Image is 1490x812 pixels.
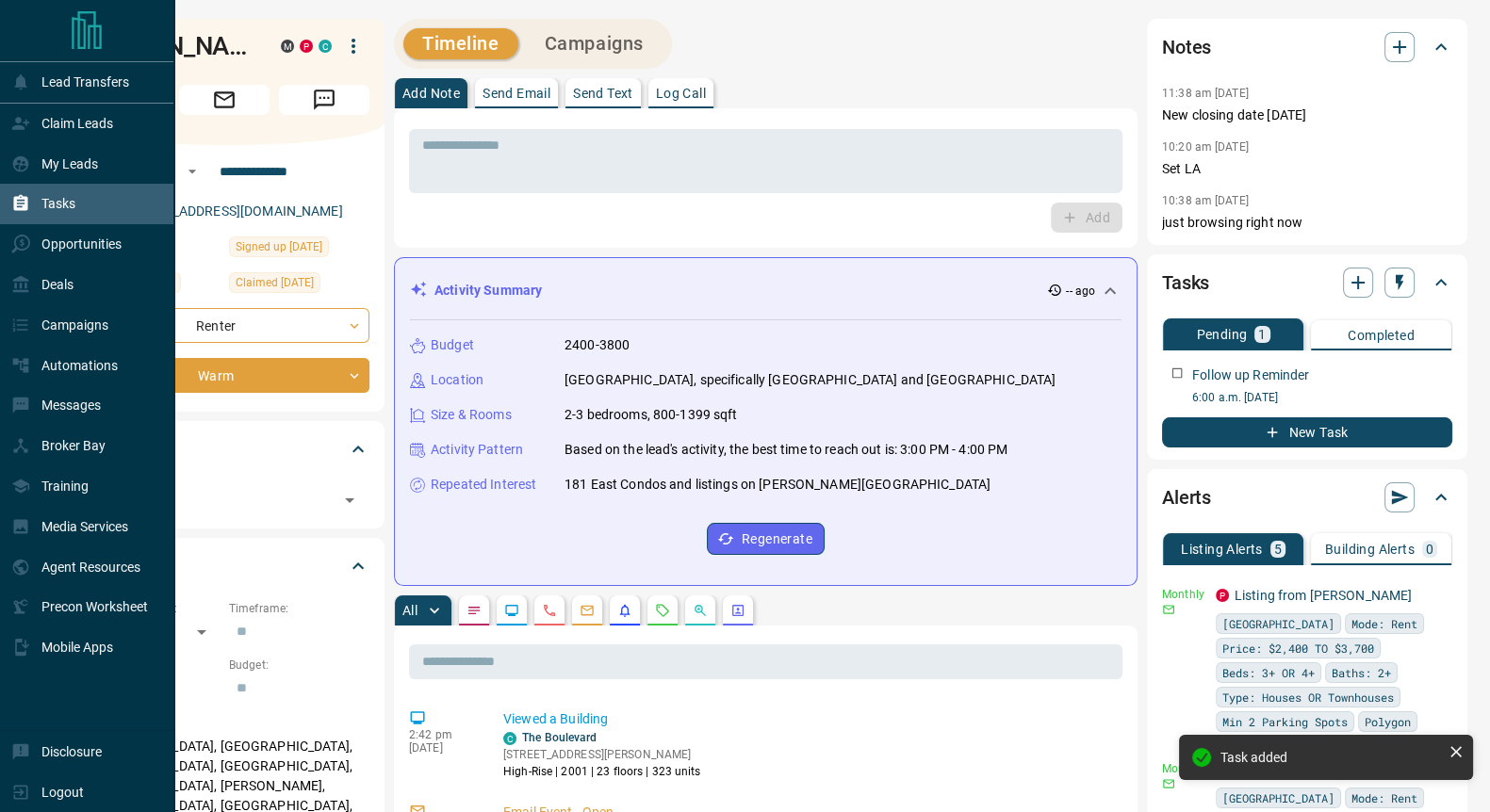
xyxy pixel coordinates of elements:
[526,28,663,59] button: Campaigns
[1162,760,1204,777] p: Monthly
[565,440,1007,460] p: Based on the lead's activity, the best time to reach out is: 3:00 PM - 4:00 PM
[1426,543,1433,556] p: 0
[1258,328,1266,341] p: 1
[300,40,313,53] div: property.ca
[1220,750,1441,765] div: Task added
[410,273,1122,308] div: Activity Summary-- ago
[1162,213,1452,233] p: just browsing right now
[1162,475,1452,520] div: Alerts
[1181,543,1263,556] p: Listing Alerts
[1192,389,1452,406] p: 6:00 a.m. [DATE]
[1196,328,1247,341] p: Pending
[229,236,369,263] div: Mon Apr 12 2021
[319,40,332,53] div: condos.ca
[1162,268,1209,298] h2: Tasks
[1222,639,1374,658] span: Price: $2,400 TO $3,700
[409,741,475,755] p: [DATE]
[434,281,542,300] p: Activity Summary
[1162,482,1211,512] h2: Alerts
[236,273,314,292] span: Claimed [DATE]
[402,604,418,617] p: All
[431,405,512,425] p: Size & Rooms
[1348,329,1415,342] p: Completed
[1192,365,1309,385] p: Follow up Reminder
[1162,87,1249,100] p: 11:38 am [DATE]
[409,728,475,741] p: 2:42 pm
[655,603,670,618] svg: Requests
[522,731,597,744] a: The Boulevard
[1162,586,1204,603] p: Monthly
[79,308,369,343] div: Renter
[431,335,474,355] p: Budget
[279,85,369,115] span: Message
[130,203,343,219] a: [EMAIL_ADDRESS][DOMAIN_NAME]
[504,603,519,618] svg: Lead Browsing Activity
[1222,663,1315,682] span: Beds: 3+ OR 4+
[1325,543,1415,556] p: Building Alerts
[1162,24,1452,70] div: Notes
[1066,283,1095,300] p: -- ago
[1162,32,1211,62] h2: Notes
[503,746,701,763] p: [STREET_ADDRESS][PERSON_NAME]
[483,87,550,100] p: Send Email
[730,603,745,618] svg: Agent Actions
[503,763,701,780] p: High-Rise | 2001 | 23 floors | 323 units
[573,87,633,100] p: Send Text
[281,40,294,53] div: mrloft.ca
[431,370,483,390] p: Location
[1162,194,1249,207] p: 10:38 am [DATE]
[1162,159,1452,179] p: Set LA
[467,603,482,618] svg: Notes
[79,544,369,589] div: Criteria
[229,657,369,674] p: Budget:
[229,272,369,299] div: Mon Jul 07 2025
[580,603,595,618] svg: Emails
[503,732,516,745] div: condos.ca
[656,87,706,100] p: Log Call
[1222,614,1334,633] span: [GEOGRAPHIC_DATA]
[542,603,557,618] svg: Calls
[181,160,204,183] button: Open
[79,714,369,731] p: Areas Searched:
[1216,589,1229,602] div: property.ca
[1365,712,1411,731] span: Polygon
[565,370,1056,390] p: [GEOGRAPHIC_DATA], specifically [GEOGRAPHIC_DATA] and [GEOGRAPHIC_DATA]
[431,475,536,495] p: Repeated Interest
[707,523,825,555] button: Regenerate
[431,440,523,460] p: Activity Pattern
[1222,712,1348,731] span: Min 2 Parking Spots
[565,475,991,495] p: 181 East Condos and listings on [PERSON_NAME][GEOGRAPHIC_DATA]
[1351,614,1417,633] span: Mode: Rent
[1162,603,1175,616] svg: Email
[693,603,708,618] svg: Opportunities
[1332,663,1391,682] span: Baths: 2+
[236,237,322,256] span: Signed up [DATE]
[1162,417,1452,447] button: New Task
[229,600,369,617] p: Timeframe:
[1222,688,1394,706] span: Type: Houses OR Townhouses
[336,487,363,513] button: Open
[79,427,369,472] div: Tags
[1162,106,1452,125] p: New closing date [DATE]
[565,405,738,425] p: 2-3 bedrooms, 800-1399 sqft
[179,85,270,115] span: Email
[565,335,630,355] p: 2400-3800
[1162,140,1249,154] p: 10:20 am [DATE]
[1274,543,1282,556] p: 5
[617,603,632,618] svg: Listing Alerts
[402,87,460,100] p: Add Note
[1235,588,1412,603] a: Listing from [PERSON_NAME]
[1162,260,1452,305] div: Tasks
[79,358,369,393] div: Warm
[503,709,1115,729] p: Viewed a Building
[1162,777,1175,790] svg: Email
[403,28,518,59] button: Timeline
